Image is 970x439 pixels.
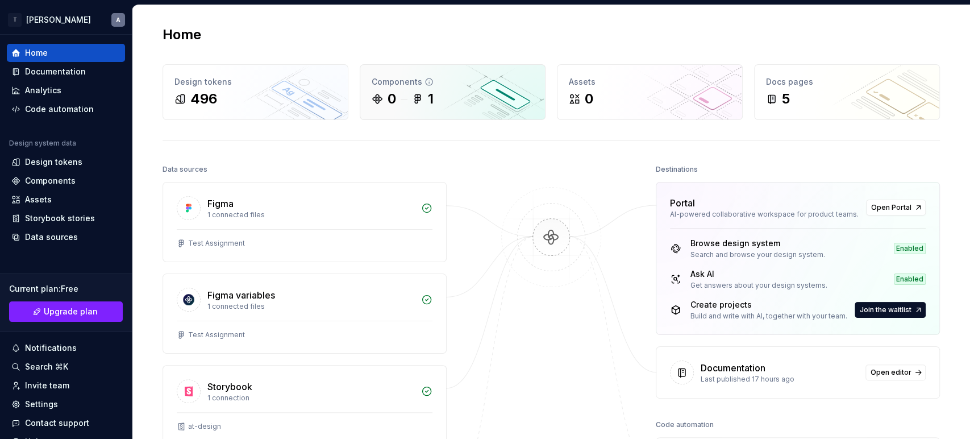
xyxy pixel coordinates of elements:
[207,197,234,210] div: Figma
[7,172,125,190] a: Components
[174,76,336,88] div: Design tokens
[8,13,22,27] div: T
[9,139,76,148] div: Design system data
[782,90,790,108] div: 5
[7,395,125,413] a: Settings
[701,361,765,375] div: Documentation
[855,302,926,318] button: Join the waitlist
[25,417,89,429] div: Contact support
[569,76,731,88] div: Assets
[7,81,125,100] a: Analytics
[656,161,698,177] div: Destinations
[7,228,125,246] a: Data sources
[690,268,827,280] div: Ask AI
[7,358,125,376] button: Search ⌘K
[25,194,52,205] div: Assets
[207,380,252,394] div: Storybook
[701,375,859,384] div: Last published 17 hours ago
[207,394,414,403] div: 1 connection
[44,306,98,317] span: Upgrade plan
[26,14,91,26] div: [PERSON_NAME]
[25,380,69,391] div: Invite team
[25,342,77,354] div: Notifications
[163,26,201,44] h2: Home
[894,243,926,254] div: Enabled
[388,90,396,108] div: 0
[207,288,275,302] div: Figma variables
[25,361,68,372] div: Search ⌘K
[25,85,61,96] div: Analytics
[860,305,911,314] span: Join the waitlist
[190,90,217,108] div: 496
[865,365,926,380] a: Open editor
[871,203,911,212] span: Open Portal
[9,283,123,295] div: Current plan : Free
[894,274,926,285] div: Enabled
[690,250,825,259] div: Search and browse your design system.
[207,302,414,311] div: 1 connected files
[656,417,714,433] div: Code automation
[188,239,245,248] div: Test Assignment
[188,422,221,431] div: at-design
[428,90,434,108] div: 1
[163,64,348,120] a: Design tokens496
[25,399,58,410] div: Settings
[766,76,928,88] div: Docs pages
[2,7,130,32] button: T[PERSON_NAME]A
[25,66,86,77] div: Documentation
[7,414,125,432] button: Contact support
[690,299,847,310] div: Create projects
[7,153,125,171] a: Design tokens
[7,376,125,395] a: Invite team
[557,64,743,120] a: Assets0
[188,330,245,339] div: Test Assignment
[871,368,911,377] span: Open editor
[866,200,926,216] a: Open Portal
[7,44,125,62] a: Home
[670,196,695,210] div: Portal
[7,100,125,118] a: Code automation
[163,274,447,354] a: Figma variables1 connected filesTest Assignment
[163,161,207,177] div: Data sources
[116,15,120,24] div: A
[360,64,546,120] a: Components01
[163,182,447,262] a: Figma1 connected filesTest Assignment
[670,210,859,219] div: AI-powered collaborative workspace for product teams.
[7,63,125,81] a: Documentation
[25,175,76,187] div: Components
[25,231,78,243] div: Data sources
[7,190,125,209] a: Assets
[690,281,827,290] div: Get answers about your design systems.
[690,312,847,321] div: Build and write with AI, together with your team.
[7,339,125,357] button: Notifications
[25,47,48,59] div: Home
[754,64,940,120] a: Docs pages5
[25,156,82,168] div: Design tokens
[372,76,534,88] div: Components
[585,90,593,108] div: 0
[690,238,825,249] div: Browse design system
[25,213,95,224] div: Storybook stories
[25,103,94,115] div: Code automation
[7,209,125,227] a: Storybook stories
[207,210,414,219] div: 1 connected files
[9,301,123,322] button: Upgrade plan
